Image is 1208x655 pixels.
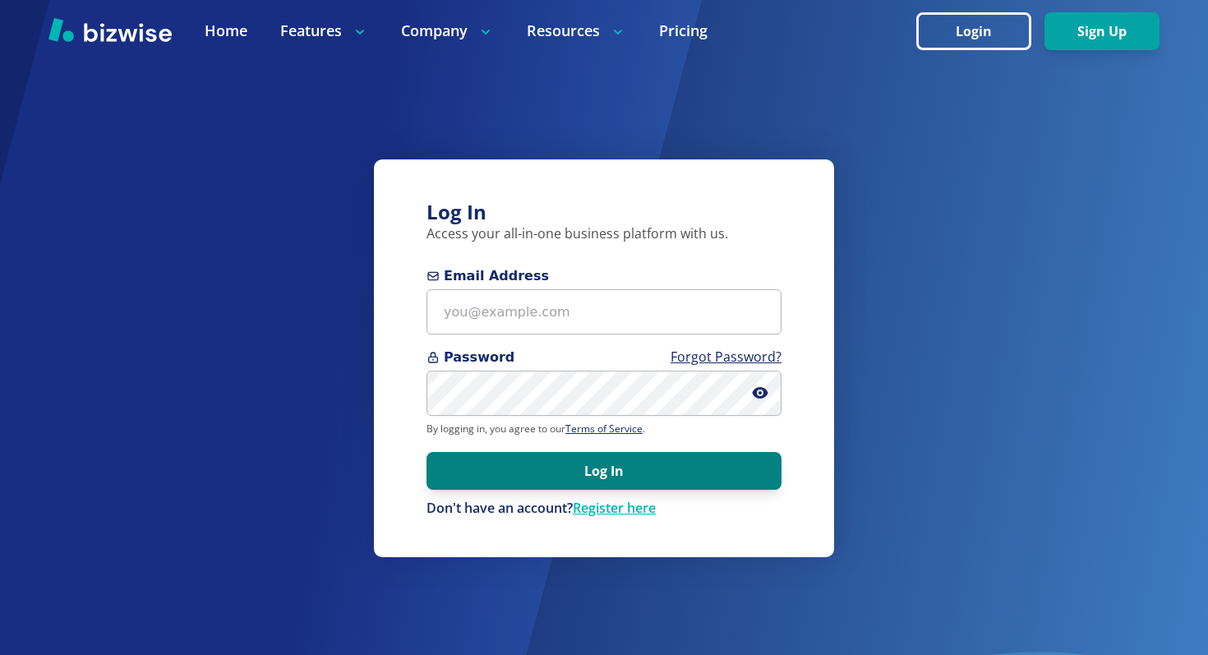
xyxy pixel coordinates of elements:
p: Access your all-in-one business platform with us. [426,225,782,243]
span: Password [426,348,782,367]
h3: Log In [426,199,782,226]
p: By logging in, you agree to our . [426,422,782,436]
a: Terms of Service [565,422,643,436]
button: Log In [426,452,782,490]
p: Don't have an account? [426,500,782,518]
img: Bizwise Logo [48,17,172,42]
a: Home [205,21,247,41]
button: Sign Up [1044,12,1160,50]
p: Features [280,21,368,41]
p: Resources [527,21,626,41]
a: Register here [573,499,656,517]
button: Login [916,12,1031,50]
input: you@example.com [426,289,782,334]
a: Pricing [659,21,708,41]
div: Don't have an account?Register here [426,500,782,518]
span: Email Address [426,266,782,286]
a: Login [916,24,1044,39]
p: Company [401,21,494,41]
a: Sign Up [1044,24,1160,39]
a: Forgot Password? [671,348,782,366]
